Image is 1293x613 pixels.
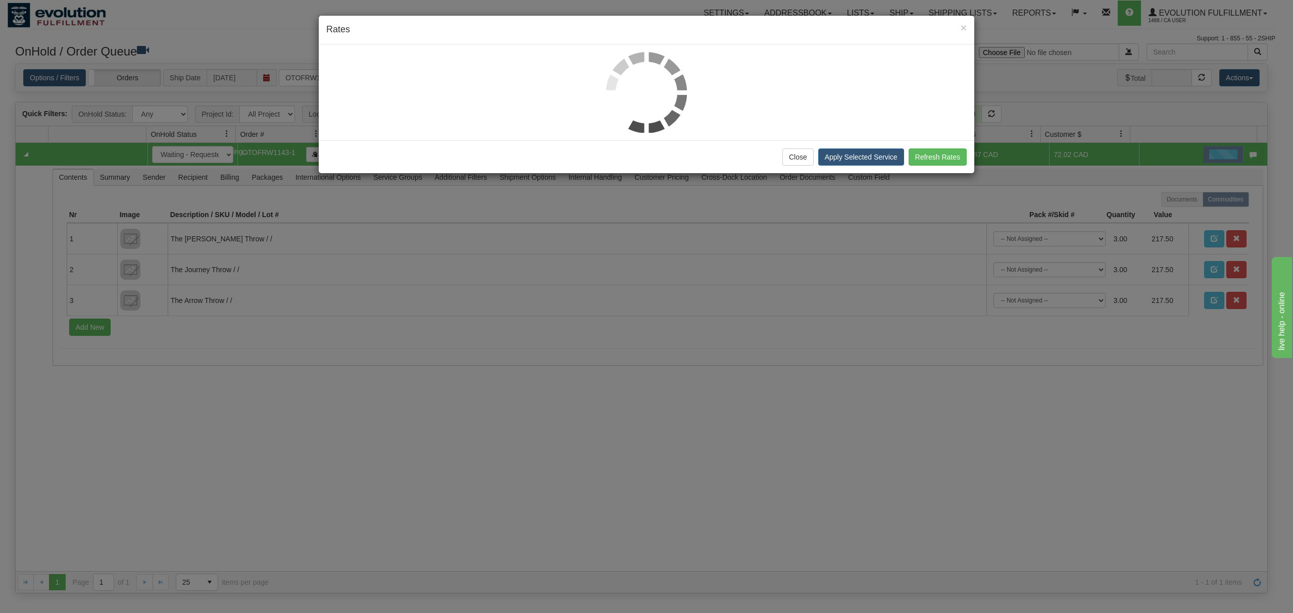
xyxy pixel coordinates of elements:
[1270,255,1292,358] iframe: chat widget
[961,22,967,33] button: Close
[961,22,967,33] span: ×
[909,148,967,166] button: Refresh Rates
[606,52,687,133] img: loader.gif
[818,148,904,166] button: Apply Selected Service
[8,6,93,18] div: live help - online
[782,148,814,166] button: Close
[326,23,967,36] h4: Rates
